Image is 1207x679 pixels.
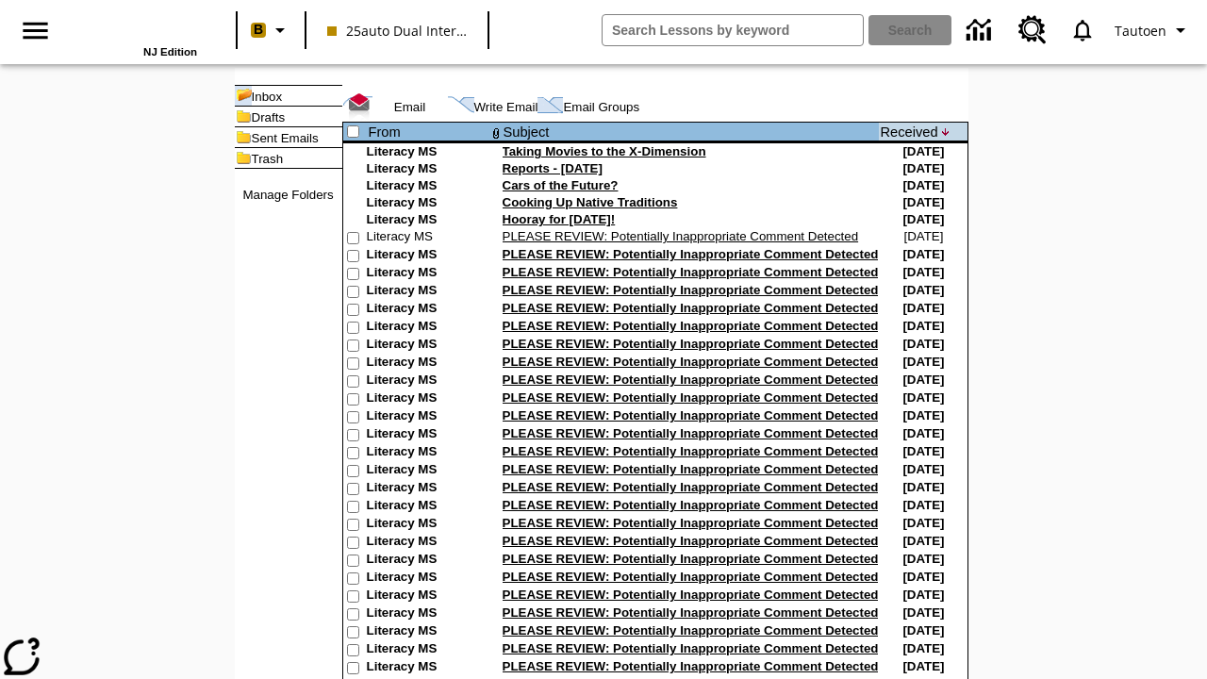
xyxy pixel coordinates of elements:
td: Literacy MS [367,641,489,659]
td: Literacy MS [367,390,489,408]
a: Resource Center, Will open in new tab [1007,5,1058,56]
td: Literacy MS [367,623,489,641]
nobr: [DATE] [902,516,944,530]
img: folder_icon.gif [235,148,252,168]
span: Tautoen [1115,21,1166,41]
a: PLEASE REVIEW: Potentially Inappropriate Comment Detected [503,641,879,655]
td: Literacy MS [367,229,489,247]
nobr: [DATE] [902,534,944,548]
nobr: [DATE] [902,552,944,566]
nobr: [DATE] [902,570,944,584]
a: PLEASE REVIEW: Potentially Inappropriate Comment Detected [503,570,879,584]
a: PLEASE REVIEW: Potentially Inappropriate Comment Detected [503,516,879,530]
button: Open side menu [8,3,63,58]
nobr: [DATE] [902,319,944,333]
nobr: [DATE] [902,444,944,458]
a: PLEASE REVIEW: Potentially Inappropriate Comment Detected [503,319,879,333]
img: arrow_down.gif [942,128,951,136]
nobr: [DATE] [902,390,944,405]
a: Data Center [955,5,1007,57]
td: Literacy MS [367,247,489,265]
nobr: [DATE] [902,641,944,655]
nobr: [DATE] [902,144,944,158]
td: Literacy MS [367,212,489,229]
td: Literacy MS [367,355,489,373]
td: Literacy MS [367,498,489,516]
nobr: [DATE] [902,623,944,638]
td: Literacy MS [367,480,489,498]
td: Literacy MS [367,178,489,195]
a: Manage Folders [242,188,333,202]
nobr: [DATE] [902,212,944,226]
a: Cooking Up Native Traditions [503,195,678,209]
nobr: [DATE] [902,462,944,476]
nobr: [DATE] [902,408,944,422]
a: Write Email [474,100,538,114]
nobr: [DATE] [902,265,944,279]
td: Literacy MS [367,462,489,480]
a: PLEASE REVIEW: Potentially Inappropriate Comment Detected [503,480,879,494]
nobr: [DATE] [902,426,944,440]
a: Hooray for [DATE]! [503,212,616,226]
nobr: [DATE] [902,337,944,351]
span: 25auto Dual International [327,21,467,41]
td: Literacy MS [367,373,489,390]
a: PLEASE REVIEW: Potentially Inappropriate Comment Detected [503,659,879,673]
a: Received [880,124,937,140]
span: NJ Edition [143,46,197,58]
td: Literacy MS [367,534,489,552]
td: Literacy MS [367,337,489,355]
a: Sent Emails [252,131,319,145]
a: PLEASE REVIEW: Potentially Inappropriate Comment Detected [503,408,879,422]
nobr: [DATE] [902,480,944,494]
a: PLEASE REVIEW: Potentially Inappropriate Comment Detected [503,265,879,279]
a: Subject [504,124,550,140]
button: Boost Class color is peach. Change class color [243,13,299,47]
input: search field [603,15,863,45]
nobr: [DATE] [902,301,944,315]
td: Literacy MS [367,426,489,444]
nobr: [DATE] [902,588,944,602]
nobr: [DATE] [902,659,944,673]
td: Literacy MS [367,659,489,677]
nobr: [DATE] [902,247,944,261]
nobr: [DATE] [902,373,944,387]
nobr: [DATE] [902,355,944,369]
a: Trash [252,152,284,166]
a: PLEASE REVIEW: Potentially Inappropriate Comment Detected [503,426,879,440]
td: Literacy MS [367,283,489,301]
nobr: [DATE] [903,229,943,243]
a: Inbox [252,90,283,104]
a: PLEASE REVIEW: Potentially Inappropriate Comment Detected [503,301,879,315]
td: Literacy MS [367,144,489,161]
nobr: [DATE] [902,605,944,620]
a: PLEASE REVIEW: Potentially Inappropriate Comment Detected [503,373,879,387]
nobr: [DATE] [902,195,944,209]
td: Literacy MS [367,516,489,534]
nobr: [DATE] [902,161,944,175]
a: PLEASE REVIEW: Potentially Inappropriate Comment Detected [503,283,879,297]
a: Email [394,100,425,114]
a: Reports - [DATE] [503,161,603,175]
td: Literacy MS [367,552,489,570]
a: PLEASE REVIEW: Potentially Inappropriate Comment Detected [503,355,879,369]
img: attach file [490,124,502,141]
img: folder_icon.gif [235,107,252,126]
a: PLEASE REVIEW: Potentially Inappropriate Comment Detected [503,623,879,638]
a: PLEASE REVIEW: Potentially Inappropriate Comment Detected [503,444,879,458]
td: Literacy MS [367,161,489,178]
nobr: [DATE] [902,498,944,512]
img: folder_icon.gif [235,127,252,147]
button: Profile/Settings [1107,13,1199,47]
a: Cars of the Future? [503,178,619,192]
a: Drafts [252,110,286,124]
a: Taking Movies to the X-Dimension [503,144,706,158]
a: PLEASE REVIEW: Potentially Inappropriate Comment Detected [503,337,879,351]
nobr: [DATE] [902,283,944,297]
img: folder_icon_pick.gif [235,86,252,106]
a: PLEASE REVIEW: Potentially Inappropriate Comment Detected [503,390,879,405]
td: Literacy MS [367,265,489,283]
a: From [369,124,401,140]
td: Literacy MS [367,319,489,337]
a: Email Groups [563,100,639,114]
